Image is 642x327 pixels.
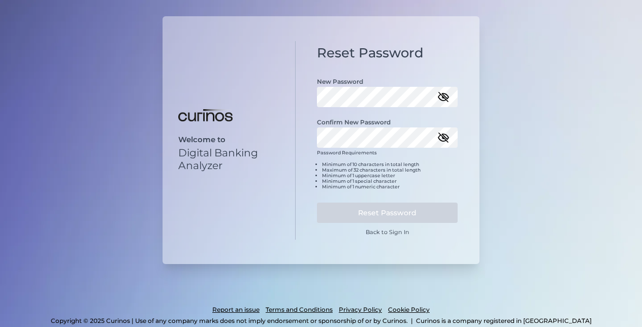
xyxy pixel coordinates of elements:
h1: Reset Password [317,45,458,61]
li: Maximum of 32 characters in total length [322,167,458,173]
label: New Password [317,78,363,85]
li: Minimum of 1 numeric character [322,184,458,189]
div: Password Requirements [317,150,458,198]
button: Reset Password [317,203,458,223]
a: Report an issue [212,304,260,315]
a: Privacy Policy [339,304,382,315]
label: Confirm New Password [317,118,391,126]
li: Minimum of 10 characters in total length [322,161,458,167]
img: Digital Banking Analyzer [178,109,233,121]
a: Back to Sign In [366,228,409,236]
li: Minimum of 1 special character [322,178,458,184]
li: Minimum of 1 uppercase letter [322,173,458,178]
a: Terms and Conditions [266,304,333,315]
p: Welcome to [178,135,286,144]
a: Cookie Policy [388,304,430,315]
p: Digital Banking Analyzer [178,146,286,172]
p: Copyright © 2025 Curinos | Use of any company marks does not imply endorsement or sponsorship of ... [51,317,408,324]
